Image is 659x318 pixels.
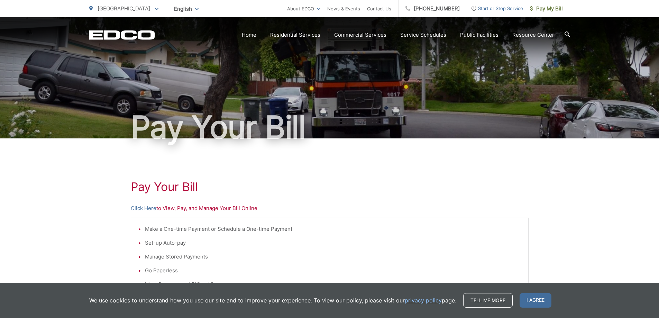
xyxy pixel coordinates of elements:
[512,31,554,39] a: Resource Center
[145,225,521,233] li: Make a One-time Payment or Schedule a One-time Payment
[405,296,442,305] a: privacy policy
[89,110,570,145] h1: Pay Your Bill
[145,280,521,289] li: View Payment and Billing History
[530,4,563,13] span: Pay My Bill
[145,239,521,247] li: Set-up Auto-pay
[327,4,360,13] a: News & Events
[463,293,513,308] a: Tell me more
[520,293,551,308] span: I agree
[131,204,156,212] a: Click Here
[242,31,256,39] a: Home
[145,266,521,275] li: Go Paperless
[460,31,498,39] a: Public Facilities
[400,31,446,39] a: Service Schedules
[131,180,529,194] h1: Pay Your Bill
[98,5,150,12] span: [GEOGRAPHIC_DATA]
[334,31,386,39] a: Commercial Services
[89,30,155,40] a: EDCD logo. Return to the homepage.
[131,204,529,212] p: to View, Pay, and Manage Your Bill Online
[145,253,521,261] li: Manage Stored Payments
[169,3,204,15] span: English
[270,31,320,39] a: Residential Services
[287,4,320,13] a: About EDCO
[89,296,456,305] p: We use cookies to understand how you use our site and to improve your experience. To view our pol...
[367,4,391,13] a: Contact Us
